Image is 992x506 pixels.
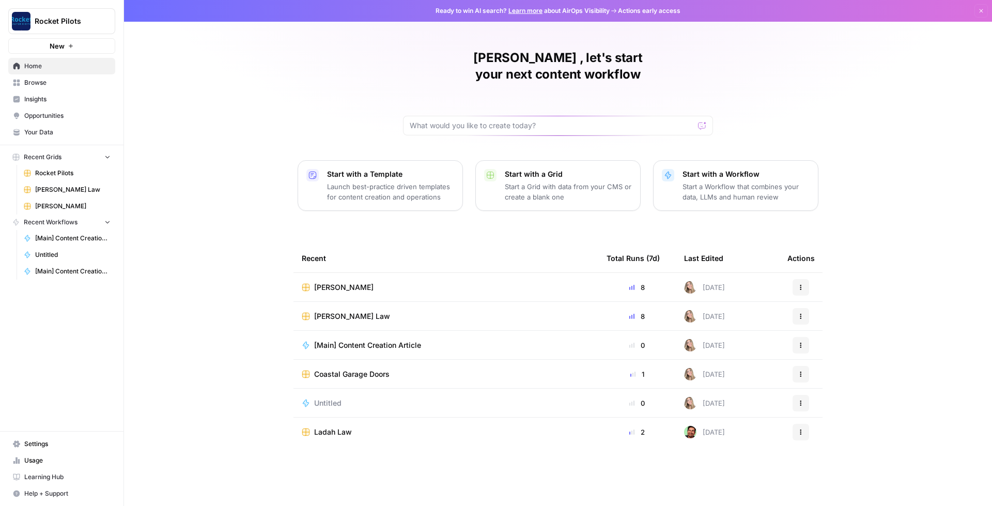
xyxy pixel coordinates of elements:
[787,244,815,272] div: Actions
[19,165,115,181] a: Rocket Pilots
[24,62,111,71] span: Home
[327,169,454,179] p: Start with a Template
[314,311,390,321] span: [PERSON_NAME] Law
[8,124,115,141] a: Your Data
[24,218,78,227] span: Recent Workflows
[684,368,696,380] img: 5w5gfnfvi8qmvnmuepwg2tjpkkn3
[19,247,115,263] a: Untitled
[618,6,680,16] span: Actions early access
[35,234,111,243] span: [Main] Content Creation Brief
[607,398,668,408] div: 0
[607,427,668,437] div: 2
[684,281,725,294] div: [DATE]
[302,369,590,379] a: Coastal Garage Doors
[475,160,641,211] button: Start with a GridStart a Grid with data from your CMS or create a blank one
[302,311,590,321] a: [PERSON_NAME] Law
[607,369,668,379] div: 1
[19,198,115,214] a: [PERSON_NAME]
[8,452,115,469] a: Usage
[8,469,115,485] a: Learning Hub
[607,340,668,350] div: 0
[24,439,111,449] span: Settings
[302,282,590,293] a: [PERSON_NAME]
[684,397,696,409] img: 5w5gfnfvi8qmvnmuepwg2tjpkkn3
[24,489,111,498] span: Help + Support
[607,282,668,293] div: 8
[24,95,111,104] span: Insights
[24,472,111,482] span: Learning Hub
[302,244,590,272] div: Recent
[19,181,115,198] a: [PERSON_NAME] Law
[24,152,61,162] span: Recent Grids
[24,456,111,465] span: Usage
[8,214,115,230] button: Recent Workflows
[24,128,111,137] span: Your Data
[50,41,65,51] span: New
[327,181,454,202] p: Launch best-practice driven templates for content creation and operations
[35,202,111,211] span: [PERSON_NAME]
[684,281,696,294] img: 5w5gfnfvi8qmvnmuepwg2tjpkkn3
[19,230,115,247] a: [Main] Content Creation Brief
[684,244,723,272] div: Last Edited
[8,91,115,108] a: Insights
[8,108,115,124] a: Opportunities
[19,263,115,280] a: [Main] Content Creation Article
[684,339,725,351] div: [DATE]
[302,427,590,437] a: Ladah Law
[314,369,390,379] span: Coastal Garage Doors
[314,340,421,350] span: [Main] Content Creation Article
[24,111,111,120] span: Opportunities
[403,50,713,83] h1: [PERSON_NAME] , let's start your next content workflow
[12,12,30,30] img: Rocket Pilots Logo
[683,181,810,202] p: Start a Workflow that combines your data, LLMs and human review
[653,160,818,211] button: Start with a WorkflowStart a Workflow that combines your data, LLMs and human review
[684,397,725,409] div: [DATE]
[24,78,111,87] span: Browse
[314,282,374,293] span: [PERSON_NAME]
[8,436,115,452] a: Settings
[684,310,696,323] img: 5w5gfnfvi8qmvnmuepwg2tjpkkn3
[684,339,696,351] img: 5w5gfnfvi8qmvnmuepwg2tjpkkn3
[8,8,115,34] button: Workspace: Rocket Pilots
[684,426,725,438] div: [DATE]
[35,185,111,194] span: [PERSON_NAME] Law
[505,181,632,202] p: Start a Grid with data from your CMS or create a blank one
[298,160,463,211] button: Start with a TemplateLaunch best-practice driven templates for content creation and operations
[683,169,810,179] p: Start with a Workflow
[8,74,115,91] a: Browse
[410,120,694,131] input: What would you like to create today?
[8,38,115,54] button: New
[607,244,660,272] div: Total Runs (7d)
[684,310,725,323] div: [DATE]
[302,398,590,408] a: Untitled
[684,426,696,438] img: d1tj6q4qn00rgj0pg6jtyq0i5owx
[35,168,111,178] span: Rocket Pilots
[8,149,115,165] button: Recent Grids
[302,340,590,350] a: [Main] Content Creation Article
[607,311,668,321] div: 8
[505,169,632,179] p: Start with a Grid
[35,250,111,259] span: Untitled
[684,368,725,380] div: [DATE]
[508,7,542,14] a: Learn more
[35,267,111,276] span: [Main] Content Creation Article
[8,485,115,502] button: Help + Support
[314,398,342,408] span: Untitled
[436,6,610,16] span: Ready to win AI search? about AirOps Visibility
[314,427,352,437] span: Ladah Law
[8,58,115,74] a: Home
[35,16,97,26] span: Rocket Pilots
